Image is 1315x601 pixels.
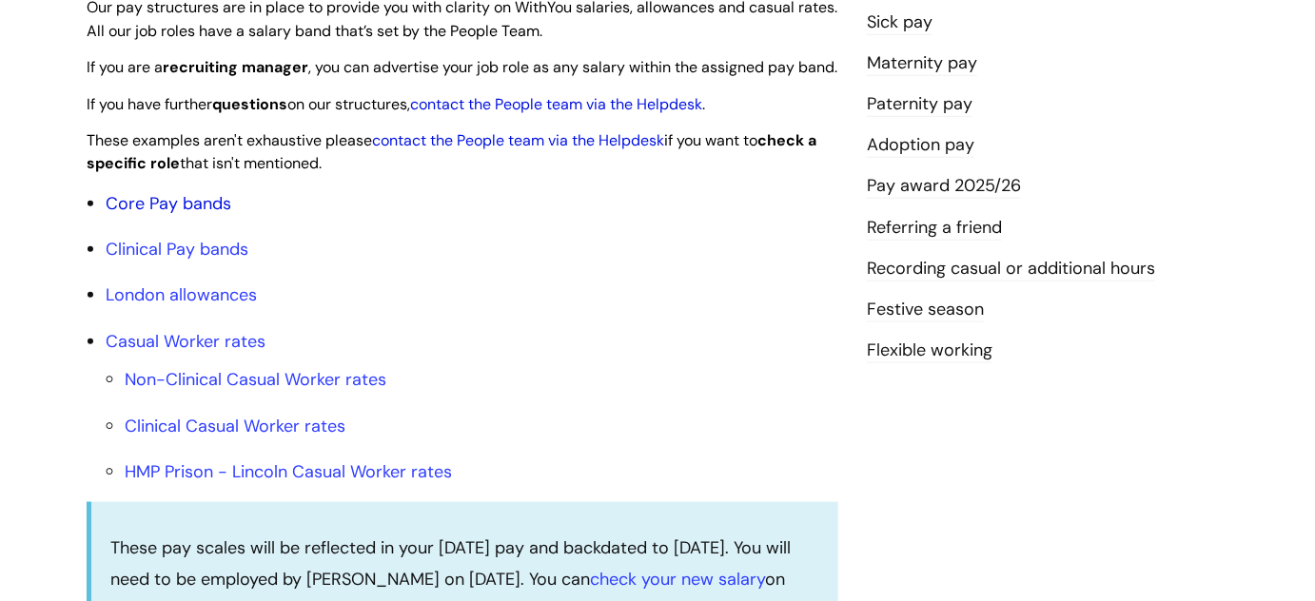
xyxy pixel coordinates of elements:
[87,94,705,114] span: If you have further on our structures, .
[867,298,984,322] a: Festive season
[125,368,386,391] a: Non-Clinical Casual Worker rates
[867,10,932,35] a: Sick pay
[106,330,265,353] a: Casual Worker rates
[867,92,972,117] a: Paternity pay
[212,94,287,114] strong: questions
[867,257,1155,281] a: Recording casual or additional hours
[125,415,345,437] a: Clinical Casual Worker rates
[867,133,974,158] a: Adoption pay
[87,57,837,77] span: If you are a , you can advertise your job role as any salary within the assigned pay band.
[163,57,308,77] strong: recruiting manager
[106,283,257,306] a: London allowances
[125,460,452,483] a: HMP Prison - Lincoln Casual Worker rates
[867,51,977,76] a: Maternity pay
[106,192,231,215] a: Core Pay bands
[867,216,1002,241] a: Referring a friend
[372,130,664,150] a: contact the People team via the Helpdesk
[867,174,1021,199] a: Pay award 2025/26
[867,339,992,363] a: Flexible working
[410,94,702,114] a: contact the People team via the Helpdesk
[106,238,248,261] a: Clinical Pay bands
[87,130,816,174] span: These examples aren't exhaustive please if you want to that isn't mentioned.
[590,568,765,591] a: check your new salary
